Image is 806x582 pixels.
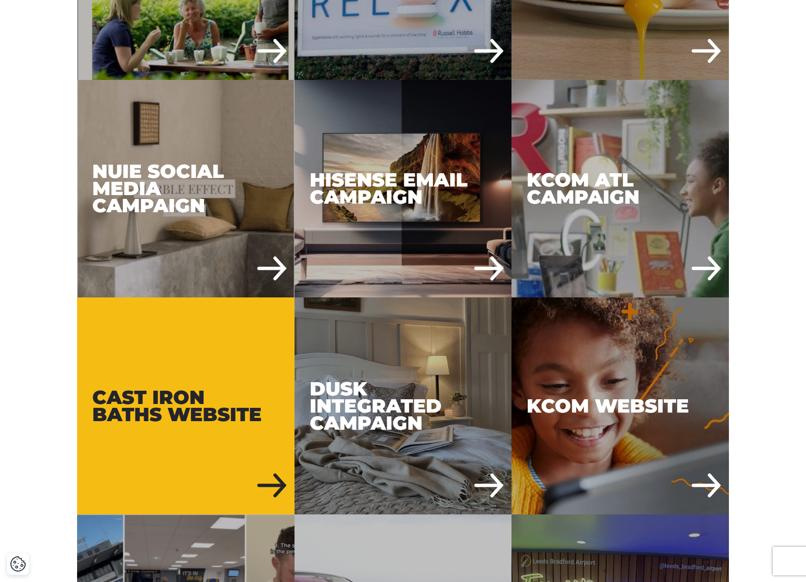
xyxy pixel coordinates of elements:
[77,80,295,297] div: Nuie Social Media Campaign
[77,80,295,297] a: Nuie Social Media Campaign Nuie Social Media Campaign
[295,297,512,515] div: DUSK Integrated Campaign
[295,297,512,515] a: DUSK Integrated Campaign DUSK Integrated Campaign
[10,556,26,572] button: Cookie Settings
[511,297,729,515] a: KCOM Website KCOM Website
[77,297,295,515] div: Cast Iron Baths Website
[295,80,512,297] a: Hisense Email Campaign Hisense Email Campaign
[10,556,26,572] img: Revisit consent button
[511,80,729,297] div: KCOM ATL Campaign
[295,80,512,297] div: Hisense Email Campaign
[77,297,295,515] a: Cast Iron Baths Website Cast Iron Baths Website
[511,297,729,515] div: KCOM Website
[511,80,729,297] a: KCOM ATL Campaign KCOM ATL Campaign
